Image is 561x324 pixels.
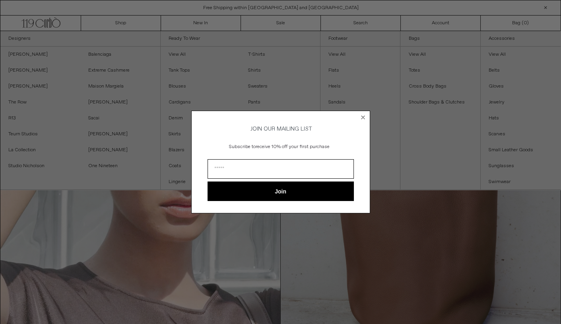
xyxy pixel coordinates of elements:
[208,159,354,179] input: Email
[359,113,367,121] button: Close dialog
[208,182,354,201] button: Join
[229,144,256,150] span: Subscribe to
[256,144,330,150] span: receive 10% off your first purchase
[249,125,312,133] span: JOIN OUR MAILING LIST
